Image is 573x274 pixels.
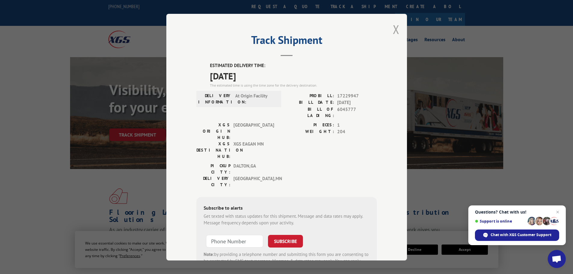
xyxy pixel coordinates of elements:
span: Questions? Chat with us! [475,210,559,214]
div: Chat with XGS Customer Support [475,229,559,241]
div: The estimated time is using the time zone for the delivery destination. [210,82,377,88]
span: XGS EAGAN MN [233,140,274,159]
label: XGS ORIGIN HUB: [196,122,230,140]
label: DELIVERY CITY: [196,175,230,188]
label: PIECES: [287,122,334,128]
span: Chat with XGS Customer Support [491,232,551,238]
span: At Origin Facility [235,92,276,105]
div: Subscribe to alerts [204,204,370,213]
span: [DATE] [337,99,377,106]
span: 1 [337,122,377,128]
span: Close chat [554,208,561,216]
button: Close modal [393,21,399,37]
span: 6045777 [337,106,377,119]
label: XGS DESTINATION HUB: [196,140,230,159]
span: 17229947 [337,92,377,99]
label: ESTIMATED DELIVERY TIME: [210,62,377,69]
label: PICKUP CITY: [196,162,230,175]
h2: Track Shipment [196,36,377,47]
span: [GEOGRAPHIC_DATA] [233,122,274,140]
input: Phone Number [206,235,263,247]
strong: Note: [204,251,214,257]
div: by providing a telephone number and submitting this form you are consenting to be contacted by SM... [204,251,370,271]
button: SUBSCRIBE [268,235,303,247]
span: 204 [337,128,377,135]
span: DALTON , GA [233,162,274,175]
label: BILL OF LADING: [287,106,334,119]
div: Get texted with status updates for this shipment. Message and data rates may apply. Message frequ... [204,213,370,226]
span: [DATE] [210,69,377,82]
div: Open chat [548,250,566,268]
label: DELIVERY INFORMATION: [198,92,232,105]
label: PROBILL: [287,92,334,99]
span: [GEOGRAPHIC_DATA] , MN [233,175,274,188]
span: Support is online [475,219,525,223]
label: BILL DATE: [287,99,334,106]
label: WEIGHT: [287,128,334,135]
